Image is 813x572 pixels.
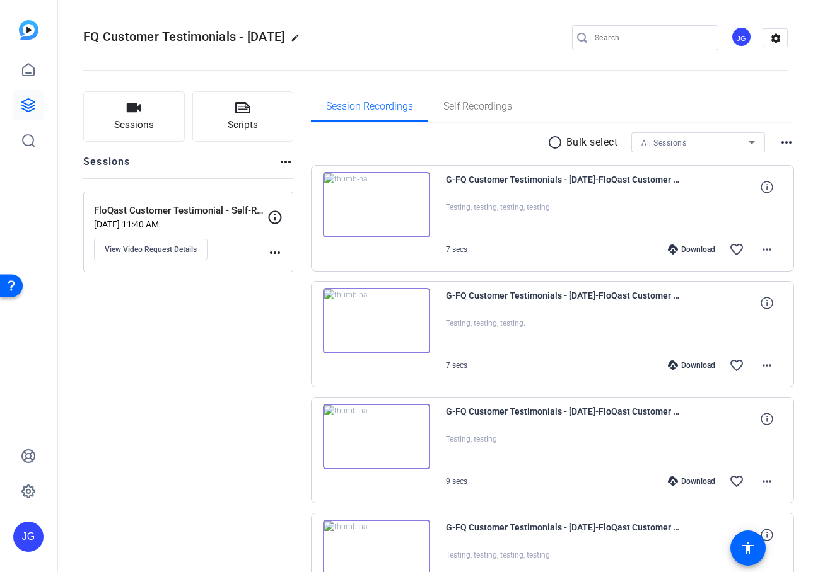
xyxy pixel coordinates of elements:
[731,26,753,49] ngx-avatar: Josh Glassman
[759,474,775,489] mat-icon: more_horiz
[446,288,679,318] span: G-FQ Customer Testimonials - [DATE]-FloQast Customer Testimonial - Self-Record May -25-1753483174...
[662,244,722,255] div: Download
[547,135,566,150] mat-icon: radio_button_unchecked
[326,101,413,112] span: Session Recordings
[641,139,686,147] span: All Sessions
[94,203,267,218] p: FloQast Customer Testimonial - Self-Record [DATE]
[267,245,283,260] mat-icon: more_horiz
[13,522,44,552] div: JG
[446,404,679,434] span: G-FQ Customer Testimonials - [DATE]-FloQast Customer Testimonial - Self-Record May -25-1753483129...
[566,135,618,150] p: Bulk select
[759,242,775,257] mat-icon: more_horiz
[228,118,258,132] span: Scripts
[83,29,284,44] span: FQ Customer Testimonials - [DATE]
[94,219,267,229] p: [DATE] 11:40 AM
[595,30,708,45] input: Search
[446,172,679,202] span: G-FQ Customer Testimonials - [DATE]-FloQast Customer Testimonial - Self-Record May -25-1753483221...
[446,477,467,486] span: 9 secs
[323,172,430,237] img: thumb-nail
[446,245,467,254] span: 7 secs
[759,358,775,373] mat-icon: more_horiz
[729,474,744,489] mat-icon: favorite_border
[446,520,679,550] span: G-FQ Customer Testimonials - [DATE]-FloQast Customer Testimonial - Self-Record May -25-1753483078...
[731,26,752,47] div: JG
[83,91,185,142] button: Sessions
[662,476,722,486] div: Download
[446,361,467,370] span: 7 secs
[192,91,294,142] button: Scripts
[763,29,788,48] mat-icon: settings
[19,20,38,40] img: blue-gradient.svg
[94,239,208,260] button: View Video Request Details
[114,118,154,132] span: Sessions
[278,154,293,169] mat-icon: more_horiz
[729,242,744,257] mat-icon: favorite_border
[443,101,512,112] span: Self Recordings
[323,404,430,469] img: thumb-nail
[323,288,430,353] img: thumb-nail
[729,358,744,373] mat-icon: favorite_border
[740,541,756,556] mat-icon: accessibility
[291,33,306,49] mat-icon: edit
[779,135,794,150] mat-icon: more_horiz
[83,154,131,178] h2: Sessions
[662,360,722,370] div: Download
[105,244,197,255] span: View Video Request Details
